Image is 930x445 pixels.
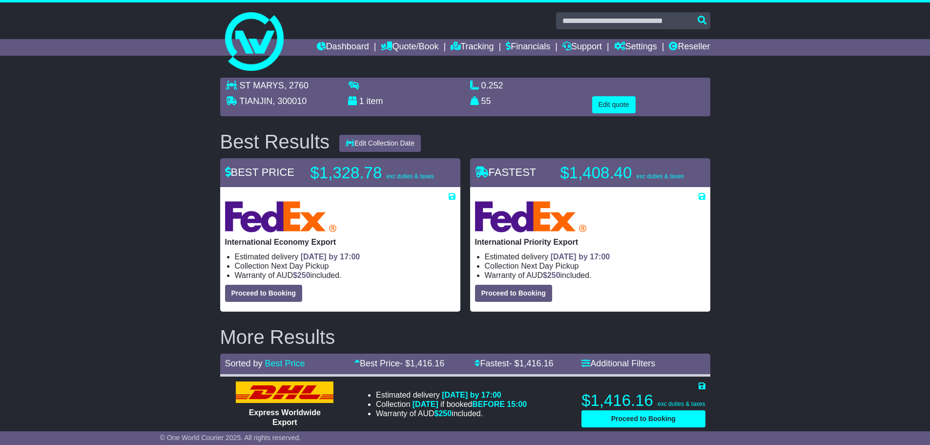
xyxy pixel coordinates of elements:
li: Warranty of AUD included. [235,271,455,280]
span: Next Day Pickup [521,262,579,270]
a: Financials [506,39,550,56]
a: Additional Filters [581,359,655,368]
span: $ [434,409,452,418]
span: 250 [547,271,560,279]
button: Proceed to Booking [225,285,302,302]
img: DHL: Express Worldwide Export [236,381,333,403]
p: $1,408.40 [560,163,684,183]
button: Edit quote [592,96,636,113]
li: Collection [485,261,705,271]
span: 250 [438,409,452,418]
span: Express Worldwide Export [249,408,321,426]
li: Collection [235,261,455,271]
a: Quote/Book [381,39,438,56]
li: Collection [376,400,527,409]
a: Dashboard [317,39,369,56]
button: Proceed to Booking [475,285,552,302]
a: Best Price [265,359,305,368]
li: Estimated delivery [485,252,705,261]
span: - $ [400,359,444,368]
span: ST MARYS [240,81,284,90]
a: Reseller [669,39,710,56]
img: FedEx Express: International Priority Export [475,201,587,233]
span: 250 [297,271,310,279]
span: , 2760 [284,81,309,90]
img: FedEx Express: International Economy Export [225,201,337,233]
span: 15:00 [507,400,527,408]
span: item [367,96,383,106]
button: Edit Collection Date [339,135,421,152]
li: Estimated delivery [235,252,455,261]
span: [DATE] by 17:00 [551,253,610,261]
span: 1 [359,96,364,106]
span: BEFORE [472,400,505,408]
li: Warranty of AUD included. [376,409,527,418]
span: © One World Courier 2025. All rights reserved. [160,434,301,442]
span: Next Day Pickup [271,262,329,270]
span: [DATE] by 17:00 [442,391,501,399]
span: $ [293,271,310,279]
span: - $ [509,359,554,368]
span: FASTEST [475,166,537,178]
span: , 300010 [272,96,307,106]
span: 1,416.16 [410,359,444,368]
button: Proceed to Booking [581,410,705,427]
span: 0.252 [481,81,503,90]
a: Tracking [451,39,494,56]
h2: More Results [220,326,710,348]
span: [DATE] [413,400,438,408]
span: exc duties & taxes [658,401,705,407]
span: [DATE] by 17:00 [301,253,360,261]
p: International Economy Export [225,237,455,247]
li: Estimated delivery [376,390,527,400]
span: Sorted by [225,359,263,368]
a: Best Price- $1,416.16 [354,359,444,368]
p: $1,416.16 [581,391,705,410]
span: 55 [481,96,491,106]
span: 1,416.16 [519,359,554,368]
span: $ [543,271,560,279]
li: Warranty of AUD included. [485,271,705,280]
div: Best Results [215,131,335,152]
a: Support [562,39,602,56]
a: Fastest- $1,416.16 [475,359,553,368]
span: exc duties & taxes [636,173,683,180]
span: if booked [413,400,527,408]
span: exc duties & taxes [386,173,434,180]
span: TIANJIN [239,96,272,106]
p: International Priority Export [475,237,705,247]
a: Settings [614,39,657,56]
span: BEST PRICE [225,166,294,178]
p: $1,328.78 [310,163,434,183]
